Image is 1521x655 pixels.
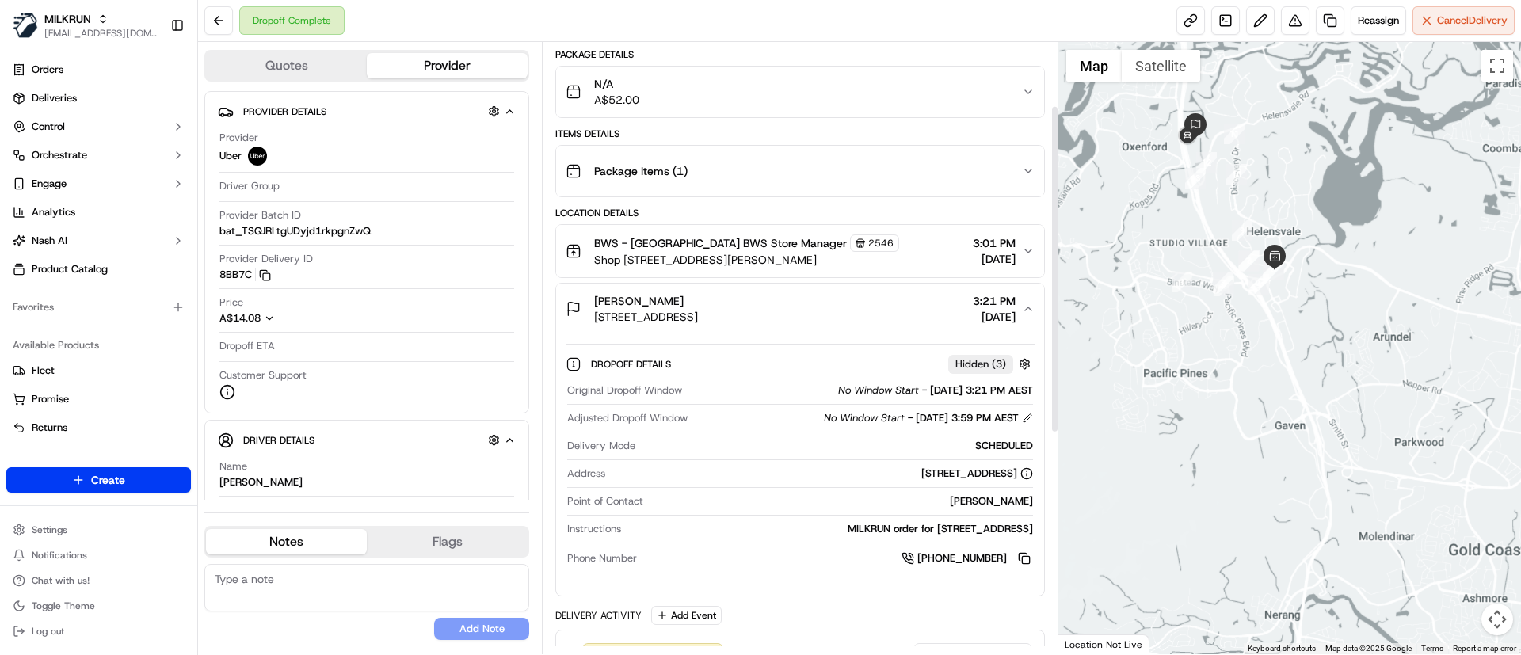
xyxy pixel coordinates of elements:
img: MILKRUN [13,13,38,38]
img: Google [1062,634,1115,654]
button: A$14.08 [219,311,359,326]
a: Returns [13,421,185,435]
div: Package Details [555,48,1044,61]
span: Adjusted Dropoff Window [567,411,688,425]
span: [STREET_ADDRESS] [594,309,698,325]
span: [PHONE_NUMBER] [917,551,1007,566]
span: Phone Number [567,551,637,566]
button: Add Event [651,606,722,625]
span: Nash AI [32,234,67,248]
span: Settings [32,524,67,536]
button: MILKRUNMILKRUN[EMAIL_ADDRESS][DOMAIN_NAME] [6,6,164,44]
button: Show street map [1066,50,1122,82]
button: Quotes [206,53,367,78]
span: Promise [32,392,69,406]
span: Customer Support [219,368,307,383]
span: Name [219,459,247,474]
span: Orchestrate [32,148,87,162]
div: Items Details [555,128,1044,140]
div: 8 [1239,250,1260,271]
div: 10 [1226,164,1247,185]
span: Driver Details [243,434,314,447]
span: - [922,383,927,398]
div: 12 [1196,152,1217,173]
div: 2 [1214,276,1234,296]
span: Uber [219,149,242,163]
span: Toggle Theme [32,600,95,612]
a: Promise [13,392,185,406]
span: Driver Group [219,179,280,193]
a: Product Catalog [6,257,191,282]
div: Location Details [555,207,1044,219]
button: CancelDelivery [1412,6,1515,35]
span: A$14.08 [219,311,261,325]
span: 3:01 PM [973,235,1016,251]
button: 8BB7C [219,268,271,282]
span: Original Dropoff Window [567,383,682,398]
span: - [908,411,913,425]
span: No Window Start [824,411,905,425]
div: [PERSON_NAME] [650,494,1032,508]
span: Returns [32,421,67,435]
span: Chat with us! [32,574,90,587]
span: Provider Details [243,105,326,118]
button: Toggle Theme [6,595,191,617]
span: bat_TSQJRLtgUDyjd1rkpgnZwQ [219,224,371,238]
a: Report a map error [1453,644,1516,653]
div: [PERSON_NAME][STREET_ADDRESS]3:21 PM[DATE] [556,334,1043,596]
span: Price [219,295,243,310]
button: Promise [6,387,191,412]
span: [DATE] 3:21 PM AEST [930,383,1033,398]
span: Log out [32,625,64,638]
span: BWS - [GEOGRAPHIC_DATA] BWS Store Manager [594,235,847,251]
span: [DATE] 3:59 PM AEST [916,411,1019,425]
div: MILKRUN order for [STREET_ADDRESS] [627,522,1032,536]
a: Analytics [6,200,191,225]
span: Package Items ( 1 ) [594,163,688,179]
span: Dropoff ETA [219,339,275,353]
button: N/AA$52.00 [556,67,1043,117]
span: Map data ©2025 Google [1325,644,1412,653]
button: Nash AI [6,228,191,253]
button: Toggle fullscreen view [1481,50,1513,82]
span: [PERSON_NAME] [594,293,684,309]
div: 5 [1264,259,1284,280]
span: Product Catalog [32,262,108,276]
button: [EMAIL_ADDRESS][DOMAIN_NAME] [44,27,158,40]
a: Fleet [13,364,185,378]
button: Hidden (3) [948,354,1035,374]
span: Shop [STREET_ADDRESS][PERSON_NAME] [594,252,899,268]
div: Location Not Live [1058,634,1149,654]
span: Reassign [1358,13,1399,28]
span: 2546 [868,237,894,249]
img: uber-new-logo.jpeg [248,147,267,166]
button: Notes [206,529,367,554]
span: No Window Start [838,383,919,398]
button: Reassign [1351,6,1406,35]
div: 1 [1172,272,1192,292]
div: 13 [1185,168,1206,189]
div: 4 [1248,274,1269,295]
button: [PERSON_NAME][STREET_ADDRESS]3:21 PM[DATE] [556,284,1043,334]
button: Notifications [6,544,191,566]
span: [DATE] [973,251,1016,267]
a: Deliveries [6,86,191,111]
button: Package Items (1) [556,146,1043,196]
span: Fleet [32,364,55,378]
span: Create [91,472,125,488]
a: Orders [6,57,191,82]
button: Settings [6,519,191,541]
button: Log out [6,620,191,642]
button: Chat with us! [6,569,191,592]
a: Open this area in Google Maps (opens a new window) [1062,634,1115,654]
div: 9 [1232,220,1252,241]
span: Dropoff Details [591,358,674,371]
span: Point of Contact [567,494,643,508]
button: MILKRUN [44,11,91,27]
button: Control [6,114,191,139]
div: [STREET_ADDRESS] [921,466,1033,481]
span: Engage [32,177,67,191]
span: Deliveries [32,91,77,105]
